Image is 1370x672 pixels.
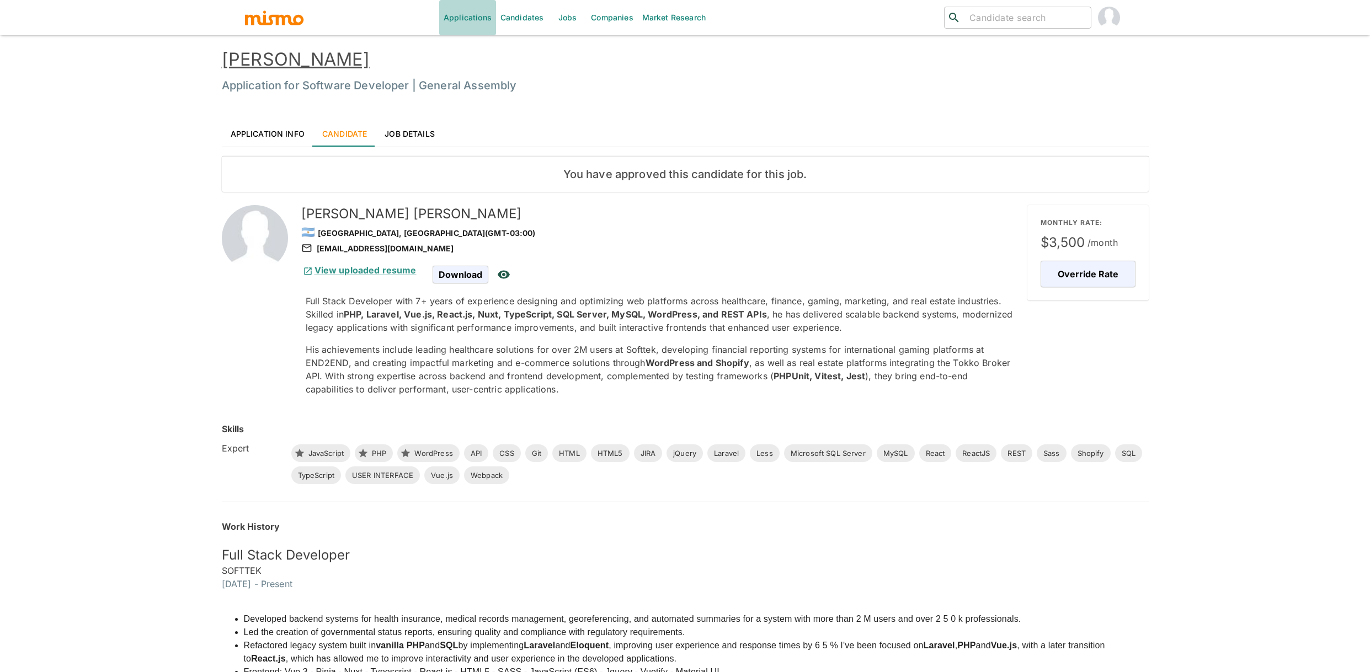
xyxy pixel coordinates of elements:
a: Candidate [313,120,376,147]
span: $3,500 [1041,234,1136,251]
span: REST [1001,448,1032,459]
span: Shopify [1071,448,1111,459]
h6: Expert [222,442,282,455]
h6: [DATE] - Present [222,577,1149,590]
span: MySQL [877,448,915,459]
span: HTML5 [591,448,630,459]
span: Git [525,448,548,459]
strong: SQL [440,641,458,650]
span: USER INTERFACE [345,470,420,481]
span: React [919,448,952,459]
span: API [464,448,488,459]
h5: [PERSON_NAME] [PERSON_NAME] [301,205,1019,223]
h5: Full Stack Developer [222,546,1149,564]
p: Full Stack Developer with 7+ years of experience designing and optimizing web platforms across he... [306,294,1019,334]
span: CSS [493,448,520,459]
strong: PHP [957,641,975,650]
strong: vanilla PHP [376,641,425,650]
a: Job Details [376,120,444,147]
span: /month [1088,235,1118,250]
span: SQL [1115,448,1142,459]
strong: PHPUnit, Vitest, Jest [774,370,865,381]
span: ReactJS [956,448,996,459]
a: Download [433,270,488,279]
span: JIRA [634,448,663,459]
a: [PERSON_NAME] [222,49,370,70]
span: Microsoft SQL Server [784,448,872,459]
span: Sass [1037,448,1067,459]
span: HTML [552,448,587,459]
strong: PHP, Laravel, Vue.js, React.js, Nuxt, TypeScript, SQL Server, MySQL, WordPress, and REST APIs [344,309,767,320]
img: Mismo Admin [1098,7,1120,29]
span: WordPress [408,448,459,459]
strong: Eloquent [571,641,609,650]
strong: Laravel [524,641,555,650]
span: Download [433,266,488,283]
strong: WordPress and Shopify [646,357,749,368]
strong: Laravel [924,641,955,650]
div: [GEOGRAPHIC_DATA], [GEOGRAPHIC_DATA] (GMT-03:00) [301,223,1019,241]
span: Webpack [464,470,509,481]
h6: You have approved this candidate for this job. [231,165,1140,183]
span: PHP [365,448,393,459]
li: Refactored legacy system built in and by implementing and , improving user experience and respons... [244,639,1149,665]
h6: Application for Software Developer | General Assembly [222,77,1149,94]
strong: React.js [251,654,286,663]
p: MONTHLY RATE: [1041,218,1136,227]
span: Laravel [707,448,745,459]
strong: Vue.js [991,641,1017,650]
input: Candidate search [965,10,1086,25]
li: Led the creation of governmental status reports, ensuring quality and compliance with regulatory ... [244,626,1149,639]
a: View uploaded resume [301,265,417,276]
span: TypeScript [291,470,342,481]
span: Vue.js [424,470,460,481]
li: Developed backend systems for health insurance, medical records management, georeferencing, and a... [244,612,1149,626]
span: Less [750,448,780,459]
h6: Work History [222,520,1149,533]
p: His achievements include leading healthcare solutions for over 2M users at Softtek, developing fi... [306,343,1019,396]
img: logo [244,9,305,26]
span: jQuery [667,448,703,459]
h6: Skills [222,422,244,436]
h6: SOFTTEK [222,564,1149,577]
div: [EMAIL_ADDRESS][DOMAIN_NAME] [301,242,1019,255]
img: 2Q== [222,205,288,271]
a: Application Info [222,120,313,147]
span: 🇦🇷 [301,225,315,239]
span: JavaScript [302,448,351,459]
button: Override Rate [1041,261,1136,287]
